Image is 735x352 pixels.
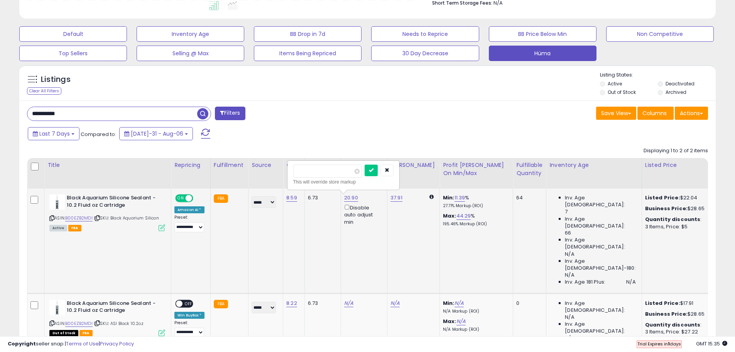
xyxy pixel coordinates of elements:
[645,311,709,318] div: $28.65
[94,215,159,221] span: | SKU: Black Aquarium Silicon
[455,299,464,307] a: N/A
[49,300,165,336] div: ASIN:
[8,340,36,347] strong: Copyright
[606,26,714,42] button: Non Competitive
[565,272,574,279] span: N/A
[390,299,400,307] a: N/A
[645,194,709,201] div: $22.04
[516,300,540,307] div: 0
[254,46,362,61] button: Items Being Repriced
[645,321,701,328] b: Quantity discounts
[27,87,61,95] div: Clear All Filters
[565,335,574,342] span: N/A
[443,221,507,227] p: 195.46% Markup (ROI)
[371,26,479,42] button: Needs to Reprice
[645,205,688,212] b: Business Price:
[79,330,93,337] span: FBA
[66,340,99,347] a: Terms of Use
[94,320,144,326] span: | SKU: ASI Black 10.2oz
[443,327,507,332] p: N/A Markup (ROI)
[645,161,712,169] div: Listed Price
[455,194,465,202] a: 11.39
[565,251,574,258] span: N/A
[675,107,708,120] button: Actions
[344,194,358,202] a: 20.90
[39,130,70,138] span: Last 7 Days
[456,318,466,325] a: N/A
[174,312,204,319] div: Win BuyBox *
[565,321,635,335] span: Inv. Age [DEMOGRAPHIC_DATA]:
[565,194,635,208] span: Inv. Age [DEMOGRAPHIC_DATA]:
[645,223,709,230] div: 3 Items, Price: $5
[19,26,127,42] button: Default
[67,194,161,211] b: Black Aquarium Silicone Sealant - 10.2 Fluid oz Cartridge
[600,71,716,79] p: Listing States:
[176,195,186,202] span: ON
[645,205,709,212] div: $28.65
[192,195,204,202] span: OFF
[443,318,456,325] b: Max:
[286,161,301,169] div: Cost
[645,194,680,201] b: Listed Price:
[214,300,228,308] small: FBA
[443,309,507,314] p: N/A Markup (ROI)
[443,299,455,307] b: Min:
[308,194,335,201] div: 6.73
[565,236,635,250] span: Inv. Age [DEMOGRAPHIC_DATA]:
[254,26,362,42] button: BB Drop in 7d
[137,26,244,42] button: Inventory Age
[443,213,507,227] div: %
[489,26,596,42] button: BB Price Below Min
[390,161,436,169] div: [PERSON_NAME]
[41,74,71,85] h5: Listings
[28,127,79,140] button: Last 7 Days
[637,107,674,120] button: Columns
[68,225,81,231] span: FBA
[645,216,701,223] b: Quantity discounts
[182,300,195,307] span: OFF
[344,203,381,226] div: Disable auto adjust min
[119,127,193,140] button: [DATE]-31 - Aug-06
[215,107,245,120] button: Filters
[308,300,335,307] div: 6.73
[443,161,510,177] div: Profit [PERSON_NAME] on Min/Max
[47,161,168,169] div: Title
[645,216,709,223] div: :
[49,300,65,315] img: 31orh84YX0L._SL40_.jpg
[8,340,134,348] div: seller snap | |
[248,158,283,189] th: CSV column name: cust_attr_1_Source
[565,279,605,286] span: Inv. Age 181 Plus:
[214,161,245,169] div: Fulfillment
[137,46,244,61] button: Selling @ Max
[645,299,680,307] b: Listed Price:
[645,310,688,318] b: Business Price:
[644,147,708,155] div: Displaying 1 to 2 of 2 items
[174,206,204,213] div: Amazon AI *
[49,194,165,230] div: ASIN:
[626,279,635,286] span: N/A
[596,107,636,120] button: Save View
[443,203,507,209] p: 27.71% Markup (ROI)
[49,330,78,337] span: All listings that are currently out of stock and unavailable for purchase on Amazon
[565,258,635,272] span: Inv. Age [DEMOGRAPHIC_DATA]-180:
[516,194,540,201] div: 64
[489,46,596,61] button: Hüma
[81,131,116,138] span: Compared to:
[645,300,709,307] div: $17.91
[174,161,207,169] div: Repricing
[637,341,681,347] span: Trial Expires in days
[666,89,686,95] label: Archived
[371,46,479,61] button: 30 Day Decrease
[565,230,571,236] span: 66
[608,80,622,87] label: Active
[100,340,134,347] a: Privacy Policy
[456,212,471,220] a: 44.29
[252,161,280,169] div: Source
[65,320,93,327] a: B00EZB2MDI
[67,300,161,316] b: Black Aquarium Silicone Sealant - 10.2 Fluid oz Cartridge
[696,340,727,347] span: 2025-08-14 15:35 GMT
[668,341,670,347] b: 1
[565,314,574,321] span: N/A
[214,194,228,203] small: FBA
[49,194,65,210] img: 31orh84YX0L._SL40_.jpg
